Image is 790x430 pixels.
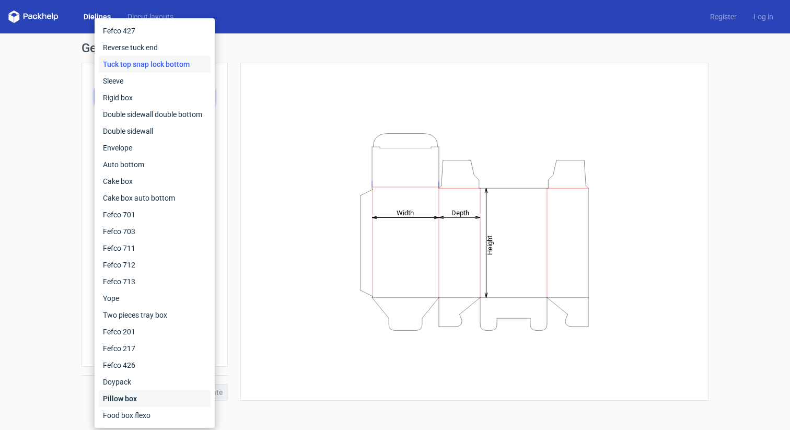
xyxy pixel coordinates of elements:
[99,407,211,424] div: Food box flexo
[99,56,211,73] div: Tuck top snap lock bottom
[99,123,211,140] div: Double sidewall
[99,257,211,273] div: Fefco 712
[99,223,211,240] div: Fefco 703
[75,11,119,22] a: Dielines
[99,374,211,390] div: Doypack
[99,89,211,106] div: Rigid box
[397,208,414,216] tspan: Width
[99,73,211,89] div: Sleeve
[99,206,211,223] div: Fefco 701
[99,39,211,56] div: Reverse tuck end
[451,208,469,216] tspan: Depth
[99,173,211,190] div: Cake box
[99,140,211,156] div: Envelope
[99,340,211,357] div: Fefco 217
[99,357,211,374] div: Fefco 426
[119,11,182,22] a: Diecut layouts
[99,106,211,123] div: Double sidewall double bottom
[702,11,745,22] a: Register
[99,240,211,257] div: Fefco 711
[99,22,211,39] div: Fefco 427
[99,273,211,290] div: Fefco 713
[99,156,211,173] div: Auto bottom
[486,235,494,254] tspan: Height
[99,290,211,307] div: Yope
[745,11,782,22] a: Log in
[99,307,211,323] div: Two pieces tray box
[99,390,211,407] div: Pillow box
[99,190,211,206] div: Cake box auto bottom
[82,42,708,54] h1: Generate new dieline
[99,323,211,340] div: Fefco 201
